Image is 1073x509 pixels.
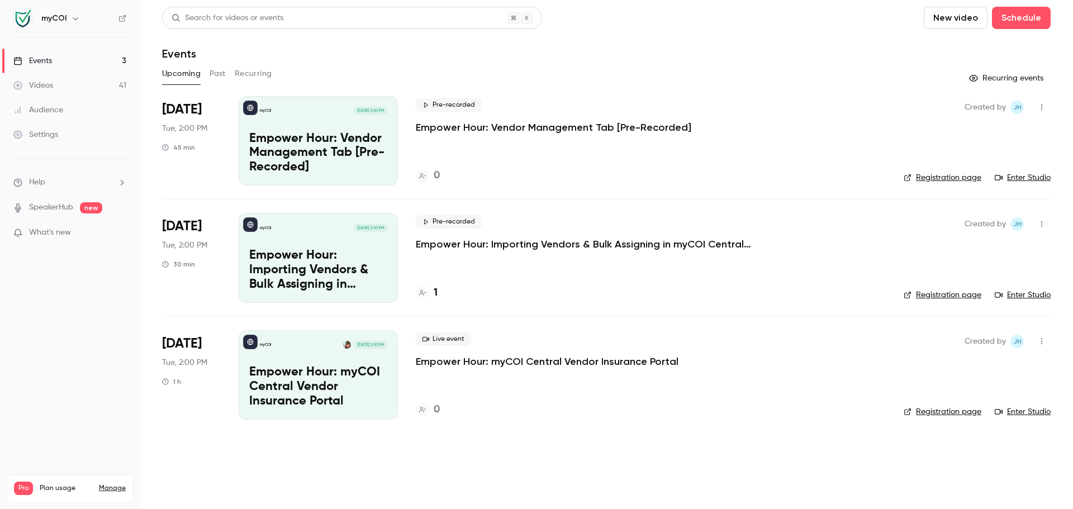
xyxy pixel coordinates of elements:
a: 0 [416,402,440,417]
span: Created by [965,217,1006,231]
span: [DATE] [162,101,202,118]
a: Enter Studio [995,406,1051,417]
h4: 0 [434,168,440,183]
span: Pro [14,482,33,495]
p: Empower Hour: myCOI Central Vendor Insurance Portal [249,365,387,408]
div: Events [13,55,52,66]
a: Empower Hour: Importing Vendors & Bulk Assigning in myCOI Central [Pre-Recorded]myCOI[DATE] 2:00 ... [239,213,398,302]
a: Empower Hour: myCOI Central Vendor Insurance Portal [416,355,678,368]
button: Schedule [992,7,1051,29]
div: Aug 26 Tue, 2:00 PM (America/New York) [162,96,221,185]
span: new [80,202,102,213]
p: Empower Hour: Vendor Management Tab [Pre-Recorded] [249,132,387,175]
a: Registration page [904,406,981,417]
a: 0 [416,168,440,183]
a: Empower Hour: Importing Vendors & Bulk Assigning in myCOI Central [Pre-Recorded] [416,237,751,251]
a: Empower Hour: Vendor Management Tab [Pre-Recorded] [416,121,691,134]
span: Help [29,177,45,188]
h4: 1 [434,286,438,301]
img: myCOI [14,9,32,27]
div: Search for videos or events [172,12,283,24]
li: help-dropdown-opener [13,177,126,188]
span: Created by [965,335,1006,348]
a: Empower Hour: Vendor Management Tab [Pre-Recorded]myCOI[DATE] 2:00 PMEmpower Hour: Vendor Managem... [239,96,398,185]
a: 1 [416,286,438,301]
span: What's new [29,227,71,239]
span: Live event [416,332,471,346]
a: Empower Hour: myCOI Central Vendor Insurance PortalmyCOIJoanna Harris[DATE] 2:00 PMEmpower Hour: ... [239,330,398,420]
div: Videos [13,80,53,91]
span: Pre-recorded [416,98,482,112]
a: Registration page [904,172,981,183]
button: New video [924,7,987,29]
a: Registration page [904,289,981,301]
p: Empower Hour: Importing Vendors & Bulk Assigning in myCOI Central [Pre-Recorded] [249,249,387,292]
a: Enter Studio [995,289,1051,301]
span: Joanna Harris [1010,101,1024,114]
div: Sep 2 Tue, 2:00 PM (America/New York) [162,213,221,302]
span: Created by [965,101,1006,114]
span: Joanna Harris [1010,217,1024,231]
span: Tue, 2:00 PM [162,123,207,134]
h6: myCOI [41,13,67,24]
div: 1 h [162,377,181,386]
div: Sep 9 Tue, 2:00 PM (America/New York) [162,330,221,420]
h4: 0 [434,402,440,417]
a: Manage [99,484,126,493]
div: 45 min [162,143,195,152]
div: Audience [13,104,63,116]
span: JH [1013,335,1022,348]
span: [DATE] [162,217,202,235]
a: Enter Studio [995,172,1051,183]
p: myCOI [260,225,271,231]
button: Upcoming [162,65,201,83]
a: SpeakerHub [29,202,73,213]
span: JH [1013,101,1022,114]
div: 30 min [162,260,195,269]
span: Tue, 2:00 PM [162,240,207,251]
p: myCOI [260,342,271,348]
span: JH [1013,217,1022,231]
div: Settings [13,129,58,140]
span: Pre-recorded [416,215,482,229]
span: Joanna Harris [1010,335,1024,348]
span: [DATE] [162,335,202,353]
span: [DATE] 2:00 PM [354,341,387,349]
button: Past [210,65,226,83]
p: myCOI [260,108,271,113]
span: Tue, 2:00 PM [162,357,207,368]
button: Recurring events [964,69,1051,87]
span: Plan usage [40,484,92,493]
h1: Events [162,47,196,60]
span: [DATE] 2:00 PM [354,224,387,232]
button: Recurring [235,65,272,83]
span: [DATE] 2:00 PM [354,107,387,115]
img: Joanna Harris [343,341,351,349]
